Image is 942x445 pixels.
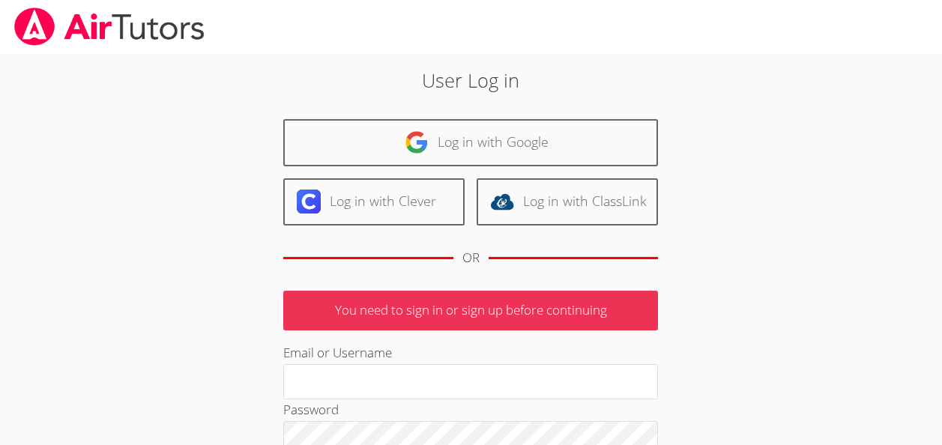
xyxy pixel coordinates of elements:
[283,344,392,361] label: Email or Username
[283,119,658,166] a: Log in with Google
[283,401,339,418] label: Password
[297,190,321,214] img: clever-logo-6eab21bc6e7a338710f1a6ff85c0baf02591cd810cc4098c63d3a4b26e2feb20.svg
[477,178,658,225] a: Log in with ClassLink
[283,178,465,225] a: Log in with Clever
[217,66,725,94] h2: User Log in
[13,7,206,46] img: airtutors_banner-c4298cdbf04f3fff15de1276eac7730deb9818008684d7c2e4769d2f7ddbe033.png
[490,190,514,214] img: classlink-logo-d6bb404cc1216ec64c9a2012d9dc4662098be43eaf13dc465df04b49fa7ab582.svg
[462,247,480,269] div: OR
[283,291,658,330] p: You need to sign in or sign up before continuing
[405,130,429,154] img: google-logo-50288ca7cdecda66e5e0955fdab243c47b7ad437acaf1139b6f446037453330a.svg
